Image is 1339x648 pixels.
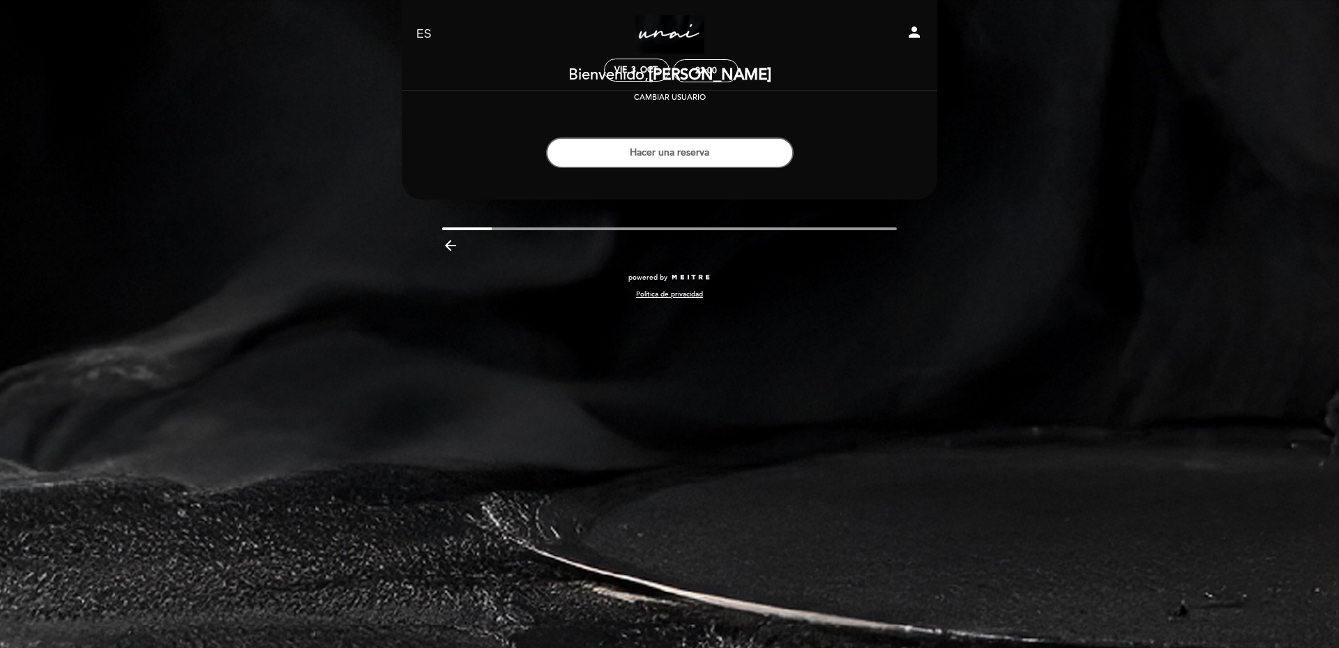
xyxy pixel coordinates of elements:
[582,15,757,54] a: Unai
[614,65,659,75] div: vie. 3, oct.
[546,137,794,168] button: Hacer una reserva
[906,24,923,45] button: person
[628,273,667,282] span: powered by
[442,237,459,254] i: arrow_backward
[671,274,711,281] img: MEITRE
[628,273,711,282] a: powered by
[636,289,703,299] a: Política de privacidad
[568,67,771,84] h2: Bienvenido,
[906,24,923,40] i: person
[695,66,717,76] div: 22:00
[630,91,710,104] button: Cambiar usuario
